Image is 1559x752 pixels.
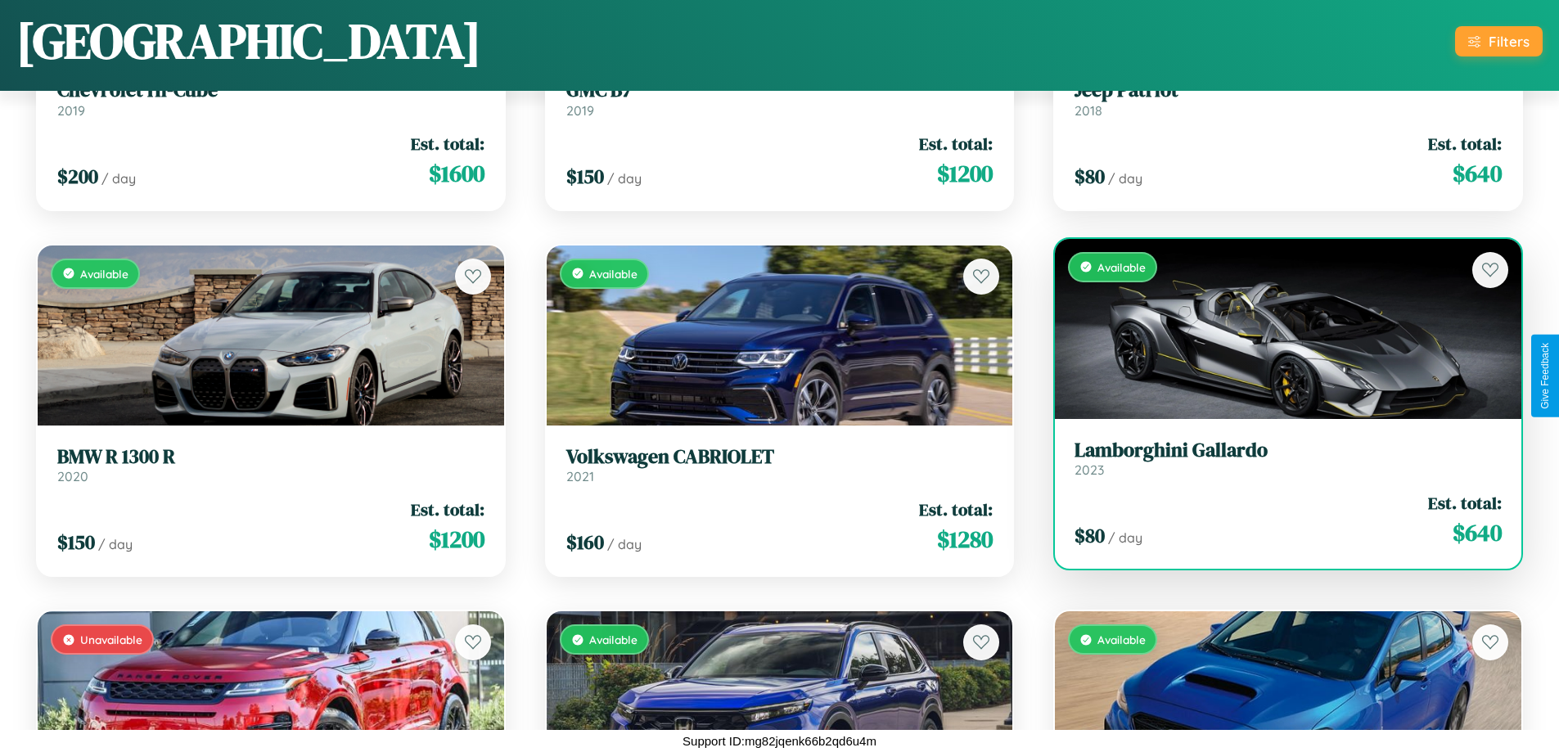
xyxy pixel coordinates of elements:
[411,498,484,521] span: Est. total:
[566,445,994,485] a: Volkswagen CABRIOLET2021
[1097,260,1146,274] span: Available
[1428,491,1502,515] span: Est. total:
[1075,79,1502,119] a: Jeep Patriot2018
[80,633,142,646] span: Unavailable
[589,267,638,281] span: Available
[57,163,98,190] span: $ 200
[1489,33,1530,50] div: Filters
[101,170,136,187] span: / day
[937,157,993,190] span: $ 1200
[1075,522,1105,549] span: $ 80
[919,132,993,155] span: Est. total:
[411,132,484,155] span: Est. total:
[919,498,993,521] span: Est. total:
[589,633,638,646] span: Available
[1455,26,1543,56] button: Filters
[57,468,88,484] span: 2020
[607,536,642,552] span: / day
[1075,79,1502,102] h3: Jeep Patriot
[566,468,594,484] span: 2021
[57,445,484,485] a: BMW R 1300 R2020
[1075,439,1502,479] a: Lamborghini Gallardo2023
[1097,633,1146,646] span: Available
[1075,462,1104,478] span: 2023
[1108,170,1142,187] span: / day
[1453,516,1502,549] span: $ 640
[57,102,85,119] span: 2019
[1075,102,1102,119] span: 2018
[683,730,876,752] p: Support ID: mg82jqenk66b2qd6u4m
[566,529,604,556] span: $ 160
[937,523,993,556] span: $ 1280
[429,523,484,556] span: $ 1200
[566,79,994,102] h3: GMC B7
[429,157,484,190] span: $ 1600
[566,445,994,469] h3: Volkswagen CABRIOLET
[1108,529,1142,546] span: / day
[57,445,484,469] h3: BMW R 1300 R
[1453,157,1502,190] span: $ 640
[566,79,994,119] a: GMC B72019
[1428,132,1502,155] span: Est. total:
[57,79,484,102] h3: Chevrolet Hi-Cube
[16,7,481,74] h1: [GEOGRAPHIC_DATA]
[57,529,95,556] span: $ 150
[57,79,484,119] a: Chevrolet Hi-Cube2019
[566,102,594,119] span: 2019
[98,536,133,552] span: / day
[607,170,642,187] span: / day
[1075,439,1502,462] h3: Lamborghini Gallardo
[1075,163,1105,190] span: $ 80
[80,267,128,281] span: Available
[1539,343,1551,409] div: Give Feedback
[566,163,604,190] span: $ 150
